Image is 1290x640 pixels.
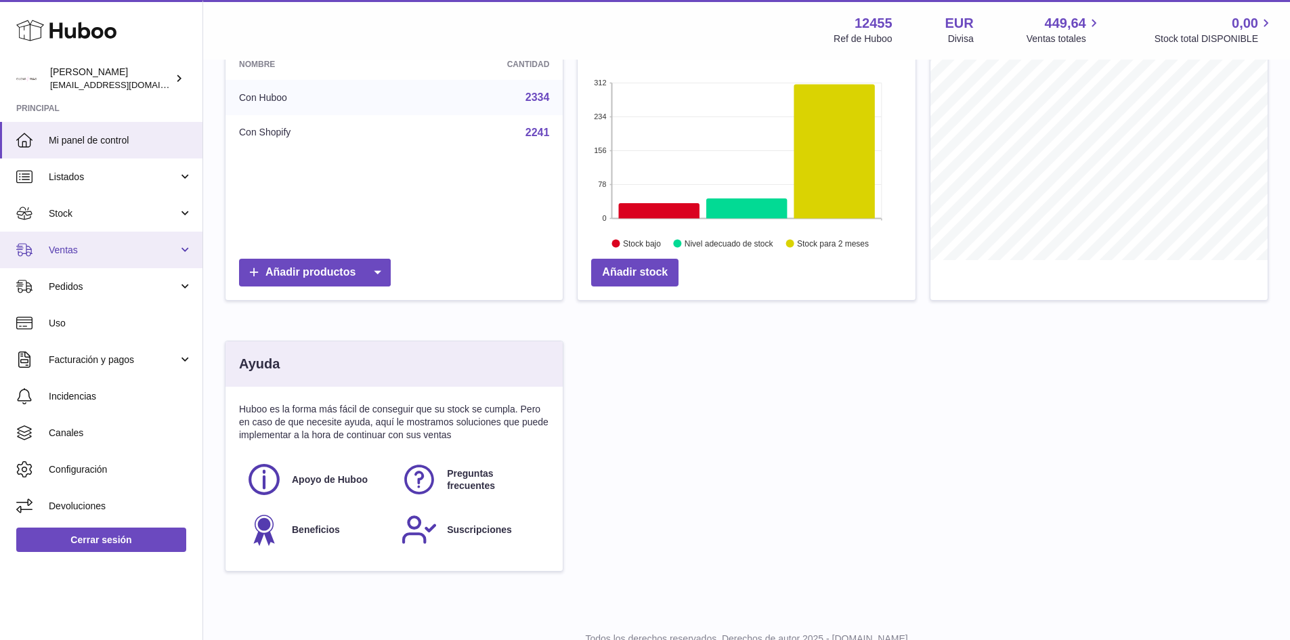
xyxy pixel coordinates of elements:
strong: EUR [945,14,974,33]
span: 0,00 [1232,14,1258,33]
a: Añadir stock [591,259,679,286]
td: Con Huboo [225,80,405,115]
span: Configuración [49,463,192,476]
span: Ventas totales [1027,33,1102,45]
strong: 12455 [855,14,893,33]
span: Ventas [49,244,178,257]
a: 0,00 Stock total DISPONIBLE [1155,14,1274,45]
a: Cerrar sesión [16,528,186,552]
span: Beneficios [292,524,340,536]
div: Ref de Huboo [834,33,892,45]
text: 312 [594,79,606,87]
span: Listados [49,171,178,184]
text: 156 [594,146,606,154]
img: pedidos@glowrias.com [16,68,37,89]
a: 2241 [525,127,550,138]
span: Suscripciones [447,524,512,536]
span: Preguntas frecuentes [447,467,541,493]
div: [PERSON_NAME] [50,66,172,91]
span: Uso [49,317,192,330]
span: Pedidos [49,280,178,293]
a: Suscripciones [401,511,542,548]
span: Canales [49,427,192,440]
span: 449,64 [1045,14,1086,33]
text: 234 [594,112,606,121]
a: Apoyo de Huboo [246,461,387,498]
text: Stock bajo [623,239,661,249]
a: 2334 [525,91,550,103]
text: 78 [599,180,607,188]
span: [EMAIL_ADDRESS][DOMAIN_NAME] [50,79,199,90]
span: Facturación y pagos [49,354,178,366]
td: Con Shopify [225,115,405,150]
a: 449,64 Ventas totales [1027,14,1102,45]
span: Stock [49,207,178,220]
span: Mi panel de control [49,134,192,147]
a: Preguntas frecuentes [401,461,542,498]
p: Huboo es la forma más fácil de conseguir que su stock se cumpla. Pero en caso de que necesite ayu... [239,403,549,442]
text: 0 [603,214,607,222]
span: Incidencias [49,390,192,403]
th: Cantidad [405,49,563,80]
text: Stock para 2 meses [797,239,869,249]
text: Nivel adecuado de stock [685,239,774,249]
div: Divisa [948,33,974,45]
th: Nombre [225,49,405,80]
a: Añadir productos [239,259,391,286]
span: Stock total DISPONIBLE [1155,33,1274,45]
h3: Ayuda [239,355,280,373]
span: Apoyo de Huboo [292,473,368,486]
span: Devoluciones [49,500,192,513]
a: Beneficios [246,511,387,548]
